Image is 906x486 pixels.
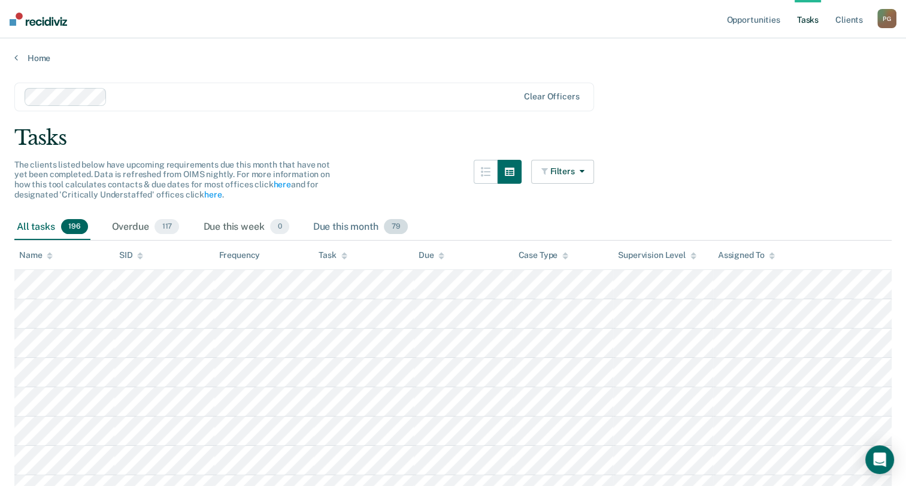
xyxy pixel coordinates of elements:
[110,214,182,241] div: Overdue117
[618,250,696,260] div: Supervision Level
[311,214,410,241] div: Due this month79
[19,250,53,260] div: Name
[14,160,330,199] span: The clients listed below have upcoming requirements due this month that have not yet been complet...
[14,214,90,241] div: All tasks196
[419,250,445,260] div: Due
[10,13,67,26] img: Recidiviz
[219,250,260,260] div: Frequency
[273,180,290,189] a: here
[384,219,407,235] span: 79
[204,190,222,199] a: here
[518,250,568,260] div: Case Type
[201,214,291,241] div: Due this week0
[531,160,595,184] button: Filters
[14,53,892,63] a: Home
[718,250,775,260] div: Assigned To
[270,219,289,235] span: 0
[119,250,144,260] div: SID
[877,9,896,28] button: PG
[865,445,894,474] div: Open Intercom Messenger
[319,250,347,260] div: Task
[154,219,179,235] span: 117
[524,92,579,102] div: Clear officers
[61,219,88,235] span: 196
[877,9,896,28] div: P G
[14,126,892,150] div: Tasks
